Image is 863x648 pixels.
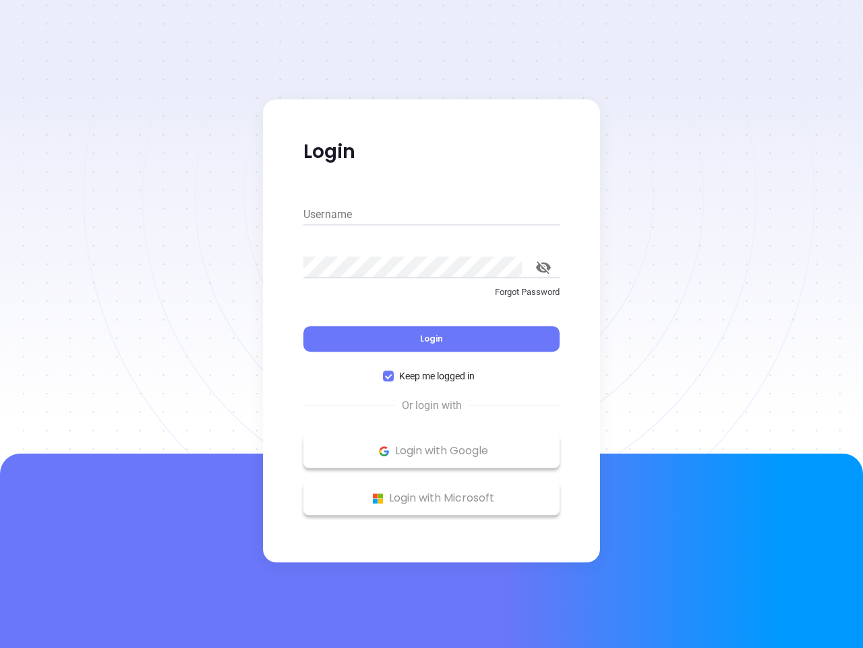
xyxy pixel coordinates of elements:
button: Login [303,326,560,352]
p: Login [303,140,560,164]
button: Google Logo Login with Google [303,434,560,468]
span: Login [420,333,443,344]
span: Keep me logged in [394,369,480,383]
p: Login with Microsoft [310,488,553,508]
button: toggle password visibility [527,251,560,283]
a: Forgot Password [303,286,560,310]
img: Google Logo [376,443,392,460]
p: Forgot Password [303,286,560,299]
span: Or login with [395,398,469,414]
button: Microsoft Logo Login with Microsoft [303,481,560,515]
p: Login with Google [310,441,553,461]
img: Microsoft Logo [369,490,386,507]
